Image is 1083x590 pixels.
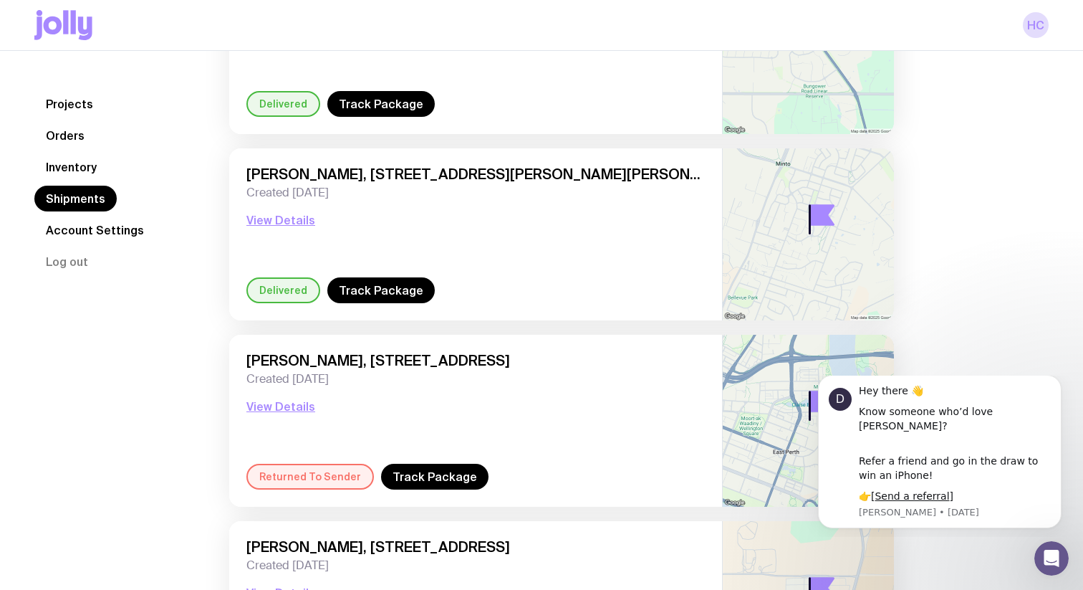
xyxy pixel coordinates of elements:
[246,352,705,369] span: [PERSON_NAME], [STREET_ADDRESS]
[34,123,96,148] a: Orders
[246,211,315,229] button: View Details
[381,464,488,490] a: Track Package
[62,130,254,143] p: Message from David, sent 6w ago
[1034,541,1069,576] iframe: Intercom live chat
[796,376,1083,537] iframe: Intercom notifications message
[34,186,117,211] a: Shipments
[34,217,155,243] a: Account Settings
[1023,12,1049,38] a: HC
[246,538,705,556] span: [PERSON_NAME], [STREET_ADDRESS]
[34,154,108,180] a: Inventory
[723,335,894,507] img: staticmap
[327,91,435,117] a: Track Package
[327,277,435,303] a: Track Package
[62,114,254,128] div: 👉[ ]
[32,12,55,35] div: Profile image for David
[246,372,705,386] span: Created [DATE]
[246,398,315,415] button: View Details
[34,249,100,275] button: Log out
[62,9,254,23] div: Hey there 👋
[246,464,374,490] div: Returned To Sender
[62,65,254,107] div: Refer a friend and go in the draw to win an iPhone!
[34,91,105,117] a: Projects
[246,277,320,303] div: Delivered
[62,29,254,57] div: Know someone who’d love [PERSON_NAME]?
[723,148,894,320] img: staticmap
[78,115,153,126] a: Send a referral
[246,186,705,200] span: Created [DATE]
[62,9,254,128] div: Message content
[246,91,320,117] div: Delivered
[246,166,705,183] span: [PERSON_NAME], [STREET_ADDRESS][PERSON_NAME][PERSON_NAME]
[246,558,705,573] span: Created [DATE]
